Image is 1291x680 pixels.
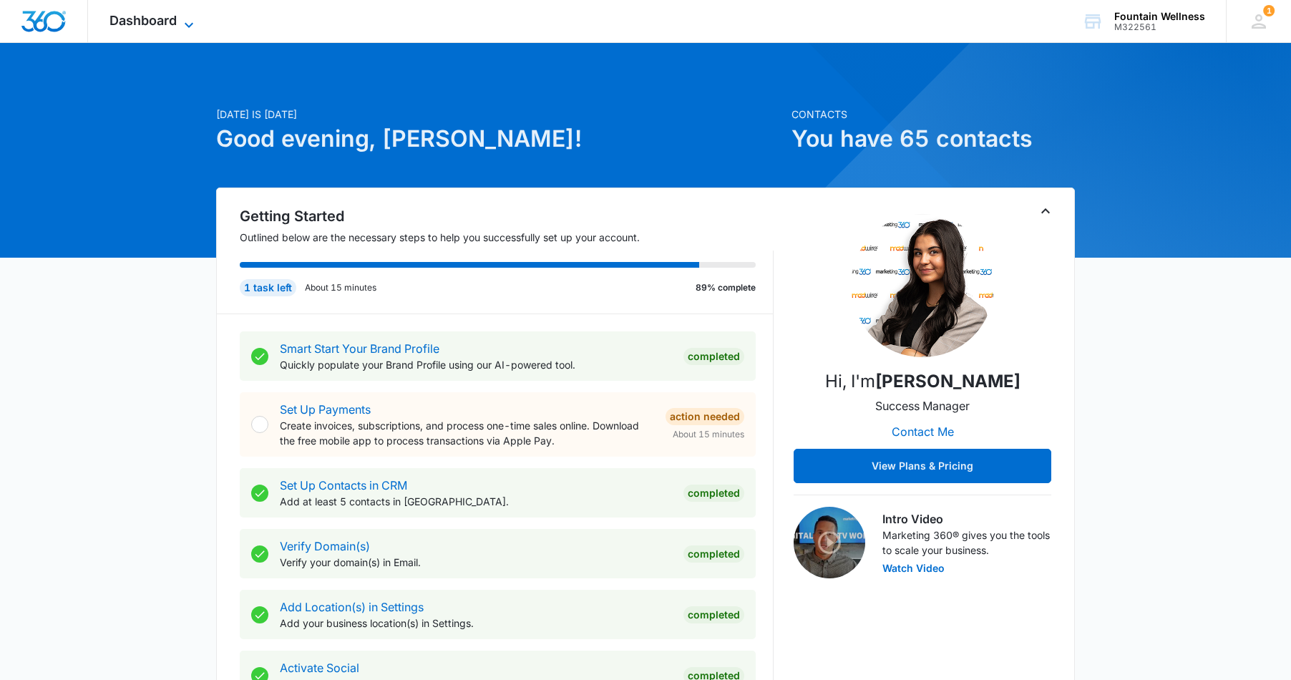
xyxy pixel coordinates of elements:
button: Watch Video [882,563,945,573]
div: Completed [683,606,744,623]
span: Dashboard [109,13,177,28]
div: Action Needed [666,408,744,425]
p: Hi, I'm [825,369,1020,394]
div: account id [1114,22,1205,32]
img: Intro Video [794,507,865,578]
h1: Good evening, [PERSON_NAME]! [216,122,783,156]
p: Marketing 360® gives you the tools to scale your business. [882,528,1051,558]
img: Sophia Elmore [851,214,994,357]
p: About 15 minutes [305,281,376,294]
a: Verify Domain(s) [280,539,370,553]
p: Quickly populate your Brand Profile using our AI-powered tool. [280,357,672,372]
p: 89% complete [696,281,756,294]
strong: [PERSON_NAME] [875,371,1020,392]
h1: You have 65 contacts [791,122,1075,156]
div: Completed [683,348,744,365]
p: Outlined below are the necessary steps to help you successfully set up your account. [240,230,774,245]
a: Smart Start Your Brand Profile [280,341,439,356]
button: View Plans & Pricing [794,449,1051,483]
button: Contact Me [877,414,968,449]
div: 1 task left [240,279,296,296]
p: Add at least 5 contacts in [GEOGRAPHIC_DATA]. [280,494,672,509]
span: 1 [1263,5,1275,16]
span: About 15 minutes [673,428,744,441]
div: Completed [683,485,744,502]
a: Set Up Payments [280,402,371,417]
button: Toggle Collapse [1037,203,1054,220]
div: notifications count [1263,5,1275,16]
p: Verify your domain(s) in Email. [280,555,672,570]
p: [DATE] is [DATE] [216,107,783,122]
div: Completed [683,545,744,563]
a: Add Location(s) in Settings [280,600,424,614]
h2: Getting Started [240,205,774,227]
a: Set Up Contacts in CRM [280,478,407,492]
p: Contacts [791,107,1075,122]
div: account name [1114,11,1205,22]
h3: Intro Video [882,510,1051,528]
a: Activate Social [280,661,359,675]
p: Add your business location(s) in Settings. [280,616,672,631]
p: Success Manager [875,397,970,414]
p: Create invoices, subscriptions, and process one-time sales online. Download the free mobile app t... [280,418,654,448]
